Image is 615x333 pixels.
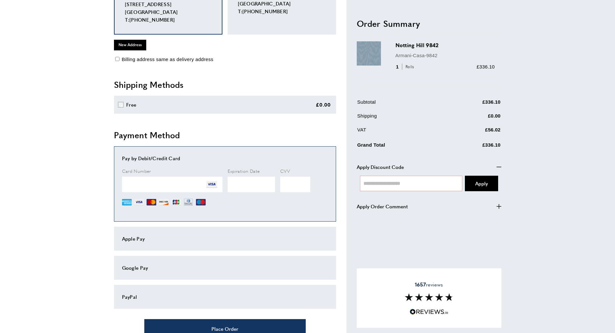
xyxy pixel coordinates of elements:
[171,197,181,207] img: JCB.png
[242,8,288,15] a: [PHONE_NUMBER]
[444,98,501,110] td: £336.10
[395,63,416,70] div: 1
[444,126,501,138] td: £56.02
[122,57,213,62] span: Billing address same as delivery address
[134,197,144,207] img: VI.png
[114,129,336,141] h2: Payment Method
[228,177,275,192] iframe: Secure Credit Card Frame - Expiration Date
[122,264,328,272] div: Google Pay
[122,168,151,174] span: Card Number
[126,101,136,109] div: Free
[402,64,416,70] span: Rolls
[415,281,443,288] span: reviews
[206,179,217,190] img: VI.png
[357,163,404,171] span: Apply Discount Code
[122,293,328,301] div: PayPal
[129,16,175,23] a: [PHONE_NUMBER]
[475,180,488,186] span: Apply Coupon
[444,112,501,124] td: £0.00
[115,57,119,61] input: Billing address same as delivery address
[122,154,328,162] div: Pay by Debit/Credit Card
[357,41,381,66] img: Notting Hill 9842
[465,175,498,191] button: Apply Coupon
[357,17,501,29] h2: Order Summary
[114,40,146,50] button: New Address
[114,79,336,90] h2: Shipping Methods
[357,202,408,210] span: Apply Order Comment
[183,197,194,207] img: DN.png
[395,41,495,49] h3: Notting Hill 9842
[196,197,206,207] img: MI.png
[405,293,453,301] img: Reviews section
[280,168,290,174] span: CVV
[122,197,132,207] img: AE.png
[415,281,426,288] strong: 1657
[147,197,156,207] img: MC.png
[122,235,328,243] div: Apple Pay
[444,140,501,153] td: £336.10
[159,197,169,207] img: DI.png
[477,64,495,69] span: £336.10
[357,98,444,110] td: Subtotal
[395,51,495,59] p: Armani-Casa-9842
[280,177,310,192] iframe: Secure Credit Card Frame - CVV
[228,168,260,174] span: Expiration Date
[316,101,331,109] div: £0.00
[357,126,444,138] td: VAT
[357,140,444,153] td: Grand Total
[410,309,448,315] img: Reviews.io 5 stars
[122,177,222,192] iframe: Secure Credit Card Frame - Credit Card Number
[357,112,444,124] td: Shipping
